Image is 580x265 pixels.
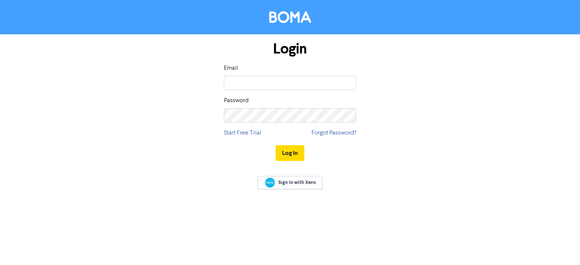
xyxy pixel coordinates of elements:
[224,96,248,105] label: Password
[278,179,316,186] span: Sign In with Xero
[312,129,356,138] a: Forgot Password?
[276,145,304,161] button: Log In
[258,176,322,189] a: Sign In with Xero
[265,178,275,188] img: Xero logo
[224,40,356,58] h1: Login
[269,11,311,23] img: BOMA Logo
[224,64,238,73] label: Email
[224,129,261,138] a: Start Free Trial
